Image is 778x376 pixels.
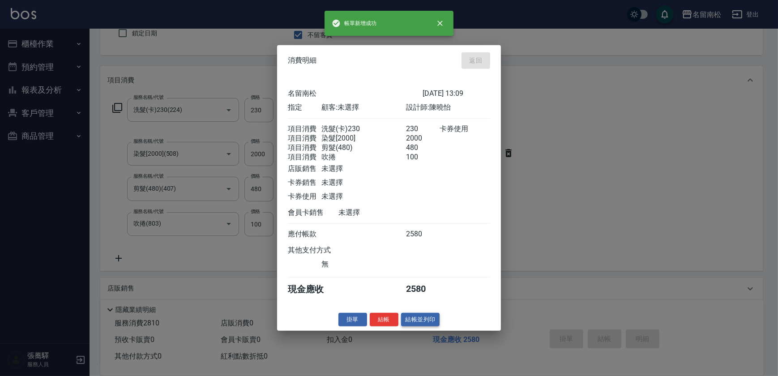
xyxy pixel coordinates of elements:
[406,103,490,112] div: 設計師: 陳曉怡
[288,192,321,201] div: 卡券使用
[338,208,423,217] div: 未選擇
[288,143,321,152] div: 項目消費
[423,89,490,98] div: [DATE] 13:09
[288,245,355,255] div: 其他支付方式
[288,133,321,143] div: 項目消費
[288,164,321,173] div: 店販銷售
[321,259,406,269] div: 無
[288,152,321,162] div: 項目消費
[288,208,338,217] div: 會員卡銷售
[288,124,321,133] div: 項目消費
[406,124,440,133] div: 230
[406,283,440,295] div: 2580
[321,192,406,201] div: 未選擇
[338,312,367,326] button: 掛單
[332,19,376,28] span: 帳單新增成功
[406,229,440,239] div: 2580
[321,152,406,162] div: 吹捲
[288,103,321,112] div: 指定
[406,133,440,143] div: 2000
[321,178,406,187] div: 未選擇
[321,103,406,112] div: 顧客: 未選擇
[406,143,440,152] div: 480
[288,89,423,98] div: 名留南松
[288,283,338,295] div: 現金應收
[406,152,440,162] div: 100
[321,164,406,173] div: 未選擇
[430,13,450,33] button: close
[288,229,321,239] div: 應付帳款
[321,143,406,152] div: 剪髮(480)
[321,124,406,133] div: 洗髮(卡)230
[288,56,316,65] span: 消費明細
[440,124,490,133] div: 卡券使用
[288,178,321,187] div: 卡券銷售
[370,312,398,326] button: 結帳
[401,312,440,326] button: 結帳並列印
[321,133,406,143] div: 染髮[2000]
